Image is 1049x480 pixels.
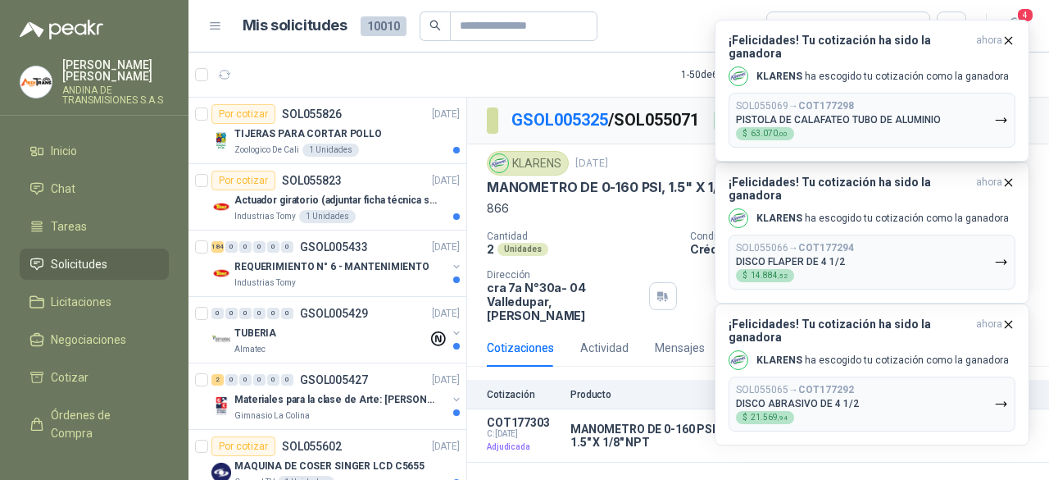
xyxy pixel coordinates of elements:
[729,318,970,344] h3: ¡Felicidades! Tu cotización ha sido la ganadora
[234,210,296,223] p: Industrias Tomy
[211,241,224,253] div: 184
[211,374,224,386] div: 2
[234,277,296,290] p: Industrias Tomy
[234,126,382,142] p: TIJERAS PARA CORTAR POLLO
[729,176,970,202] h3: ¡Felicidades! Tu cotización ha sido la ganadora
[736,114,941,126] p: PISTOLA DE CALAFATEO TUBO DE ALUMINIO
[729,351,747,369] img: Company Logo
[487,389,561,400] p: Cotización
[211,104,275,124] div: Por cotizar
[729,377,1015,432] button: SOL055065→COT177292DISCO ABRASIVO DE 4 1/2$21.569,94
[736,242,854,254] p: SOL055066 →
[432,107,460,122] p: [DATE]
[976,318,1002,344] span: ahora
[20,324,169,355] a: Negociaciones
[487,416,561,429] p: COT177303
[267,374,279,386] div: 0
[234,193,438,208] p: Actuador giratorio (adjuntar ficha técnica si es diferente a festo)
[300,308,368,319] p: GSOL005429
[211,308,224,319] div: 0
[681,62,788,88] div: 1 - 50 de 6482
[234,144,299,157] p: Zoologico De Cali
[211,197,231,217] img: Company Logo
[211,437,275,456] div: Por cotizar
[282,441,342,452] p: SOL055602
[361,16,406,36] span: 10010
[300,374,368,386] p: GSOL005427
[211,330,231,350] img: Company Logo
[225,374,238,386] div: 0
[281,374,293,386] div: 0
[281,241,293,253] div: 0
[751,272,788,280] span: 14.884
[798,242,854,254] b: COT177294
[487,199,1029,217] p: 866
[487,281,643,322] p: cra 7a N°30a- 04 Valledupar , [PERSON_NAME]
[736,398,859,409] p: DISCO ABRASIVO DE 4 1/2
[20,286,169,318] a: Licitaciones
[729,67,747,85] img: Company Logo
[234,459,425,474] p: MAQUINA DE COSER SINGER LCD C5655
[234,409,310,423] p: Gimnasio La Colina
[302,144,359,157] div: 1 Unidades
[299,210,356,223] div: 1 Unidades
[976,34,1002,60] span: ahora
[729,235,1015,290] button: SOL055066→COT177294DISCO FLAPER DE 4 1/2$14.884,52
[239,374,252,386] div: 0
[267,308,279,319] div: 0
[655,339,705,357] div: Mensajes
[253,241,266,253] div: 0
[778,272,788,280] span: ,52
[51,255,107,273] span: Solicitudes
[225,241,238,253] div: 0
[575,156,608,171] p: [DATE]
[736,384,854,396] p: SOL055065 →
[20,400,169,449] a: Órdenes de Compra
[282,108,342,120] p: SOL055826
[281,308,293,319] div: 0
[487,231,677,242] p: Cantidad
[432,373,460,388] p: [DATE]
[20,66,52,98] img: Company Logo
[432,439,460,455] p: [DATE]
[51,368,89,386] span: Cotizar
[570,423,734,449] p: MANOMETRO DE 0-160 PSI, 1.5" X 1/8" NPT
[239,241,252,253] div: 0
[20,362,169,393] a: Cotizar
[756,213,802,224] b: KLARENS
[715,304,1029,446] button: ¡Felicidades! Tu cotización ha sido la ganadoraahora Company LogoKLARENS ha escogido tu cotizació...
[20,249,169,280] a: Solicitudes
[234,326,276,341] p: TUBERIA
[736,269,794,282] div: $
[729,93,1015,148] button: SOL055069→COT177298PISTOLA DE CALAFATEO TUBO DE ALUMINIO$63.070,00
[20,135,169,167] a: Inicio
[756,70,1009,84] p: ha escogido tu cotización como la ganadora
[736,127,794,140] div: $
[267,241,279,253] div: 0
[487,439,561,455] p: Adjudicada
[736,100,854,112] p: SOL055069 →
[62,85,169,105] p: ANDINA DE TRANSMISIONES S.A.S
[690,231,1042,242] p: Condición de pago
[300,241,368,253] p: GSOL005433
[20,173,169,204] a: Chat
[487,151,569,176] div: KLARENS
[751,130,788,138] span: 63.070
[751,414,788,422] span: 21.569
[777,17,811,35] div: Todas
[715,162,1029,304] button: ¡Felicidades! Tu cotización ha sido la ganadoraahora Company LogoKLARENS ha escogido tu cotizació...
[234,259,429,275] p: REQUERIMIENTO N° 6 - MANTENIMIENTO
[211,370,463,423] a: 2 0 0 0 0 0 GSOL005427[DATE] Company LogoMateriales para la clase de Arte: [PERSON_NAME]Gimnasio ...
[511,107,701,133] p: / SOL055071
[211,396,231,416] img: Company Logo
[20,20,103,39] img: Logo peakr
[51,293,111,311] span: Licitaciones
[756,212,1009,226] p: ha escogido tu cotización como la ganadora
[51,180,75,198] span: Chat
[211,130,231,150] img: Company Logo
[487,429,561,439] span: C: [DATE]
[487,242,494,256] p: 2
[497,243,548,256] div: Unidades
[234,343,266,356] p: Almatec
[211,171,275,190] div: Por cotizar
